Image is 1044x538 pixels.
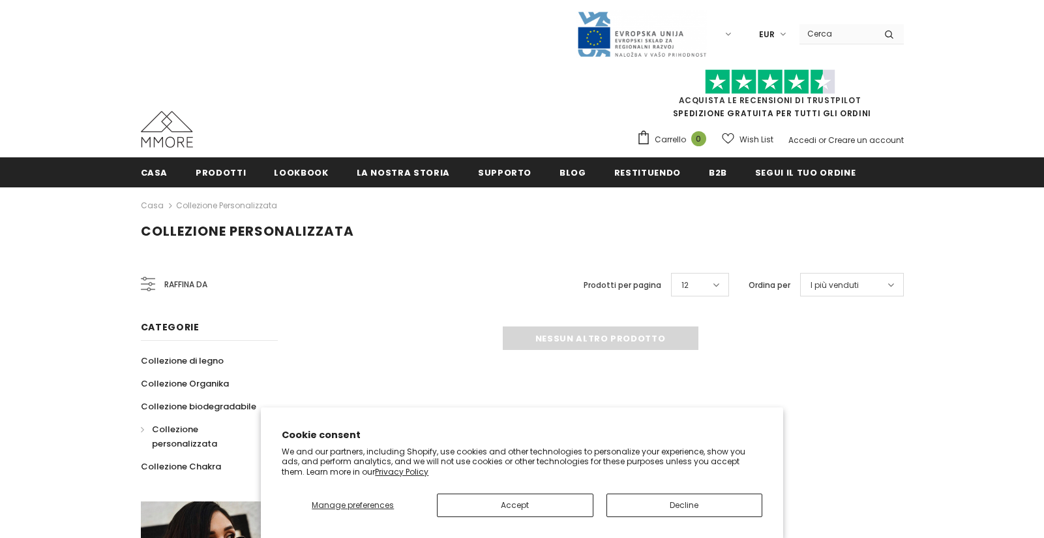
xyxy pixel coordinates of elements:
[614,157,681,187] a: Restituendo
[811,279,859,292] span: I più venduti
[818,134,826,146] span: or
[705,69,835,95] img: Fidati di Pilot Stars
[375,466,428,477] a: Privacy Policy
[141,355,224,367] span: Collezione di legno
[274,157,328,187] a: Lookbook
[164,277,207,292] span: Raffina da
[584,279,661,292] label: Prodotti per pagina
[606,494,762,517] button: Decline
[141,455,221,478] a: Collezione Chakra
[282,447,762,477] p: We and our partners, including Shopify, use cookies and other technologies to personalize your ex...
[152,423,217,450] span: Collezione personalizzata
[636,130,713,150] a: Carrello 0
[141,400,256,413] span: Collezione biodegradabile
[437,494,593,517] button: Accept
[357,157,450,187] a: La nostra storia
[282,428,762,442] h2: Cookie consent
[196,157,246,187] a: Prodotti
[141,198,164,214] a: Casa
[141,349,224,372] a: Collezione di legno
[691,131,706,146] span: 0
[282,494,424,517] button: Manage preferences
[749,279,790,292] label: Ordina per
[196,166,246,179] span: Prodotti
[576,10,707,58] img: Javni Razpis
[357,166,450,179] span: La nostra storia
[576,28,707,39] a: Javni Razpis
[679,95,861,106] a: Acquista le recensioni di TrustPilot
[709,157,727,187] a: B2B
[681,279,689,292] span: 12
[141,166,168,179] span: Casa
[141,372,229,395] a: Collezione Organika
[141,377,229,390] span: Collezione Organika
[141,418,263,455] a: Collezione personalizzata
[614,166,681,179] span: Restituendo
[655,133,686,146] span: Carrello
[636,75,904,119] span: SPEDIZIONE GRATUITA PER TUTTI GLI ORDINI
[478,166,531,179] span: supporto
[141,157,168,187] a: Casa
[141,460,221,473] span: Collezione Chakra
[141,111,193,148] img: Casi MMORE
[274,166,328,179] span: Lookbook
[559,157,586,187] a: Blog
[788,134,816,146] a: Accedi
[799,24,874,43] input: Search Site
[312,499,394,511] span: Manage preferences
[559,166,586,179] span: Blog
[755,166,856,179] span: Segui il tuo ordine
[722,128,773,151] a: Wish List
[176,200,277,211] a: Collezione personalizzata
[739,133,773,146] span: Wish List
[141,395,256,418] a: Collezione biodegradabile
[478,157,531,187] a: supporto
[755,157,856,187] a: Segui il tuo ordine
[141,222,354,240] span: Collezione personalizzata
[709,166,727,179] span: B2B
[759,28,775,41] span: EUR
[141,321,200,334] span: Categorie
[828,134,904,146] a: Creare un account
